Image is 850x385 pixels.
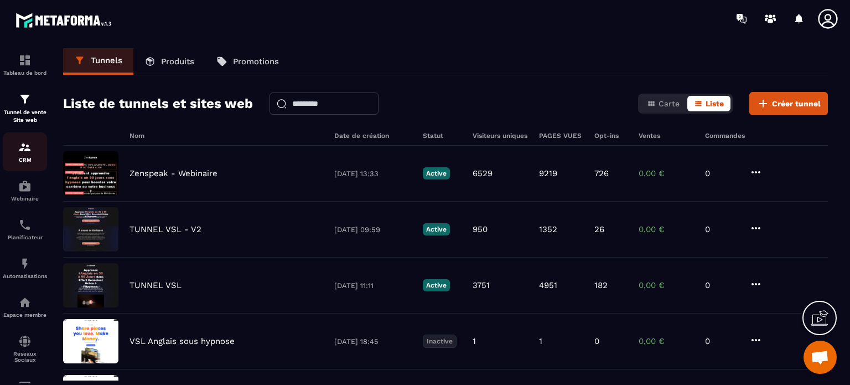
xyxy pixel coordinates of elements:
[63,48,133,75] a: Tunnels
[205,48,290,75] a: Promotions
[334,132,412,140] h6: Date de création
[18,257,32,270] img: automations
[3,171,47,210] a: automationsautomationsWebinaire
[539,224,557,234] p: 1352
[539,168,557,178] p: 9219
[423,132,462,140] h6: Statut
[423,335,457,348] p: Inactive
[640,96,686,111] button: Carte
[473,168,493,178] p: 6529
[473,336,476,346] p: 1
[705,132,745,140] h6: Commandes
[705,336,738,346] p: 0
[129,168,217,178] p: Zenspeak - Webinaire
[18,141,32,154] img: formation
[3,132,47,171] a: formationformationCRM
[63,151,118,196] img: image
[15,10,115,30] img: logo
[334,170,412,178] p: [DATE] 13:33
[772,98,821,109] span: Créer tunnel
[706,99,724,108] span: Liste
[133,48,205,75] a: Produits
[3,196,47,202] p: Webinaire
[594,132,628,140] h6: Opt-ins
[18,179,32,193] img: automations
[594,224,604,234] p: 26
[639,168,694,178] p: 0,00 €
[18,335,32,348] img: social-network
[659,99,680,108] span: Carte
[63,207,118,251] img: image
[233,57,279,66] p: Promotions
[473,280,490,290] p: 3751
[473,224,488,234] p: 950
[639,132,694,140] h6: Ventes
[3,312,47,318] p: Espace membre
[3,249,47,288] a: automationsautomationsAutomatisations
[3,45,47,84] a: formationformationTableau de bord
[129,224,201,234] p: TUNNEL VSL - V2
[705,224,738,234] p: 0
[334,225,412,234] p: [DATE] 09:59
[63,319,118,363] img: image
[18,54,32,67] img: formation
[3,273,47,279] p: Automatisations
[539,336,542,346] p: 1
[63,93,253,115] h2: Liste de tunnels et sites web
[639,336,694,346] p: 0,00 €
[473,132,528,140] h6: Visiteurs uniques
[705,168,738,178] p: 0
[3,84,47,132] a: formationformationTunnel de vente Site web
[705,280,738,290] p: 0
[129,132,323,140] h6: Nom
[334,337,412,346] p: [DATE] 18:45
[804,341,837,374] div: Ouvrir le chat
[594,336,599,346] p: 0
[594,280,608,290] p: 182
[3,210,47,249] a: schedulerschedulerPlanificateur
[63,263,118,307] img: image
[539,280,557,290] p: 4951
[91,55,122,65] p: Tunnels
[639,280,694,290] p: 0,00 €
[3,109,47,124] p: Tunnel de vente Site web
[639,224,694,234] p: 0,00 €
[687,96,730,111] button: Liste
[423,279,450,291] p: Active
[129,336,235,346] p: VSL Anglais sous hypnose
[539,132,583,140] h6: PAGES VUES
[3,326,47,371] a: social-networksocial-networkRéseaux Sociaux
[129,280,182,290] p: TUNNEL VSL
[423,167,450,179] p: Active
[594,168,609,178] p: 726
[3,288,47,326] a: automationsautomationsEspace membre
[334,281,412,290] p: [DATE] 11:11
[3,234,47,240] p: Planificateur
[3,351,47,363] p: Réseaux Sociaux
[3,157,47,163] p: CRM
[18,296,32,309] img: automations
[423,223,450,235] p: Active
[18,218,32,232] img: scheduler
[161,57,194,66] p: Produits
[749,92,828,115] button: Créer tunnel
[18,93,32,106] img: formation
[3,70,47,76] p: Tableau de bord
